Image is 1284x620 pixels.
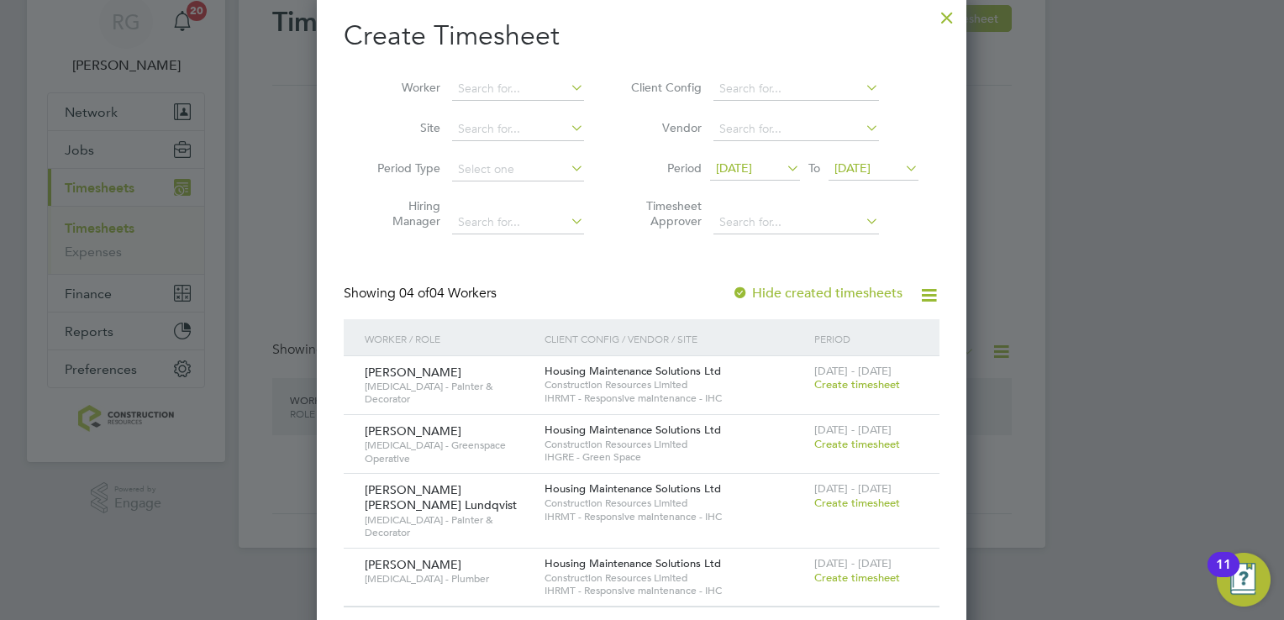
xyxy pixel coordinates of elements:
[344,18,939,54] h2: Create Timesheet
[732,285,902,302] label: Hide created timesheets
[814,556,892,570] span: [DATE] - [DATE]
[365,160,440,176] label: Period Type
[545,510,806,523] span: IHRMT - Responsive maintenance - IHC
[716,160,752,176] span: [DATE]
[713,118,879,141] input: Search for...
[545,450,806,464] span: IHGRE - Green Space
[365,572,532,586] span: [MEDICAL_DATA] - Plumber
[545,571,806,585] span: Construction Resources Limited
[452,118,584,141] input: Search for...
[452,211,584,234] input: Search for...
[545,438,806,451] span: Construction Resources Limited
[365,482,517,512] span: [PERSON_NAME] [PERSON_NAME] Lundqvist
[545,378,806,391] span: Construction Resources Limited
[399,285,497,302] span: 04 Workers
[814,377,900,391] span: Create timesheet
[360,319,540,358] div: Worker / Role
[365,80,440,95] label: Worker
[810,319,923,358] div: Period
[545,364,721,378] span: Housing Maintenance Solutions Ltd
[834,160,871,176] span: [DATE]
[344,285,500,302] div: Showing
[452,77,584,101] input: Search for...
[545,584,806,597] span: IHRMT - Responsive maintenance - IHC
[626,80,702,95] label: Client Config
[626,198,702,229] label: Timesheet Approver
[1216,565,1231,586] div: 11
[365,198,440,229] label: Hiring Manager
[814,437,900,451] span: Create timesheet
[365,423,461,439] span: [PERSON_NAME]
[626,160,702,176] label: Period
[713,77,879,101] input: Search for...
[814,364,892,378] span: [DATE] - [DATE]
[365,557,461,572] span: [PERSON_NAME]
[365,513,532,539] span: [MEDICAL_DATA] - Painter & Decorator
[814,570,900,585] span: Create timesheet
[803,157,825,179] span: To
[365,380,532,406] span: [MEDICAL_DATA] - Painter & Decorator
[365,365,461,380] span: [PERSON_NAME]
[399,285,429,302] span: 04 of
[545,497,806,510] span: Construction Resources Limited
[452,158,584,181] input: Select one
[713,211,879,234] input: Search for...
[540,319,810,358] div: Client Config / Vendor / Site
[545,423,721,437] span: Housing Maintenance Solutions Ltd
[626,120,702,135] label: Vendor
[545,391,806,405] span: IHRMT - Responsive maintenance - IHC
[1217,553,1271,607] button: Open Resource Center, 11 new notifications
[365,439,532,465] span: [MEDICAL_DATA] - Greenspace Operative
[814,423,892,437] span: [DATE] - [DATE]
[545,481,721,496] span: Housing Maintenance Solutions Ltd
[814,481,892,496] span: [DATE] - [DATE]
[365,120,440,135] label: Site
[814,496,900,510] span: Create timesheet
[545,556,721,570] span: Housing Maintenance Solutions Ltd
